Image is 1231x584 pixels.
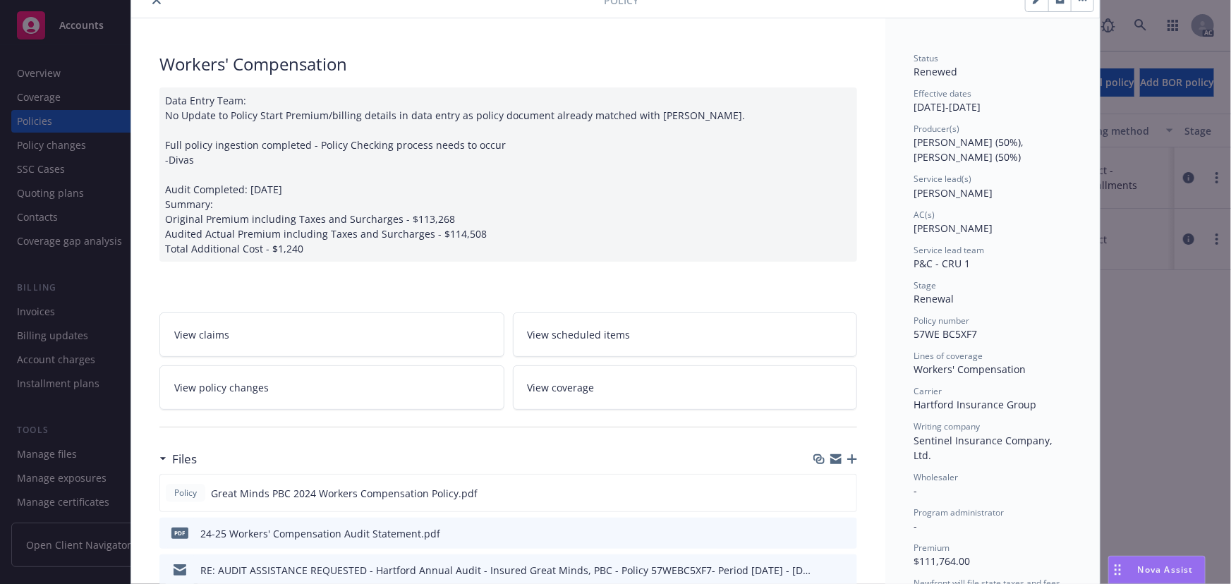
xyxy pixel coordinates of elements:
span: Lines of coverage [914,350,983,362]
a: View policy changes [159,365,504,410]
span: Stage [914,279,936,291]
button: download file [816,563,827,578]
span: Workers' Compensation [914,363,1026,376]
button: preview file [839,526,851,541]
span: Program administrator [914,506,1004,518]
span: Service lead(s) [914,173,971,185]
span: View coverage [528,380,595,395]
a: View coverage [513,365,858,410]
span: Policy number [914,315,969,327]
div: 24-25 Workers' Compensation Audit Statement.pdf [200,526,440,541]
span: - [914,484,917,497]
div: Files [159,450,197,468]
button: preview file [838,486,851,501]
div: [DATE] - [DATE] [914,87,1072,114]
span: Renewed [914,65,957,78]
span: Effective dates [914,87,971,99]
span: $111,764.00 [914,554,970,568]
span: P&C - CRU 1 [914,257,970,270]
div: Workers' Compensation [159,52,857,76]
span: [PERSON_NAME] [914,186,993,200]
button: Nova Assist [1108,556,1206,584]
span: Premium [914,542,950,554]
button: download file [815,486,827,501]
span: Nova Assist [1138,564,1194,576]
span: Producer(s) [914,123,959,135]
span: pdf [171,528,188,538]
button: preview file [839,563,851,578]
span: [PERSON_NAME] (50%), [PERSON_NAME] (50%) [914,135,1026,164]
div: Drag to move [1109,556,1127,583]
span: [PERSON_NAME] [914,221,993,235]
span: Sentinel Insurance Company, Ltd. [914,434,1055,462]
span: Writing company [914,420,980,432]
div: RE: AUDIT ASSISTANCE REQUESTED - Hartford Annual Audit - Insured Great Minds, PBC - Policy 57WEBC... [200,563,811,578]
span: View scheduled items [528,327,631,342]
span: Renewal [914,292,954,305]
a: View claims [159,312,504,357]
span: Hartford Insurance Group [914,398,1036,411]
button: download file [816,526,827,541]
span: Great Minds PBC 2024 Workers Compensation Policy.pdf [211,486,478,501]
span: - [914,519,917,533]
span: Service lead team [914,244,984,256]
span: View claims [174,327,229,342]
span: View policy changes [174,380,269,395]
span: 57WE BC5XF7 [914,327,977,341]
div: Data Entry Team: No Update to Policy Start Premium/billing details in data entry as policy docume... [159,87,857,262]
span: Status [914,52,938,64]
span: Policy [171,487,200,499]
a: View scheduled items [513,312,858,357]
h3: Files [172,450,197,468]
span: Wholesaler [914,471,958,483]
span: Carrier [914,385,942,397]
span: AC(s) [914,209,935,221]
